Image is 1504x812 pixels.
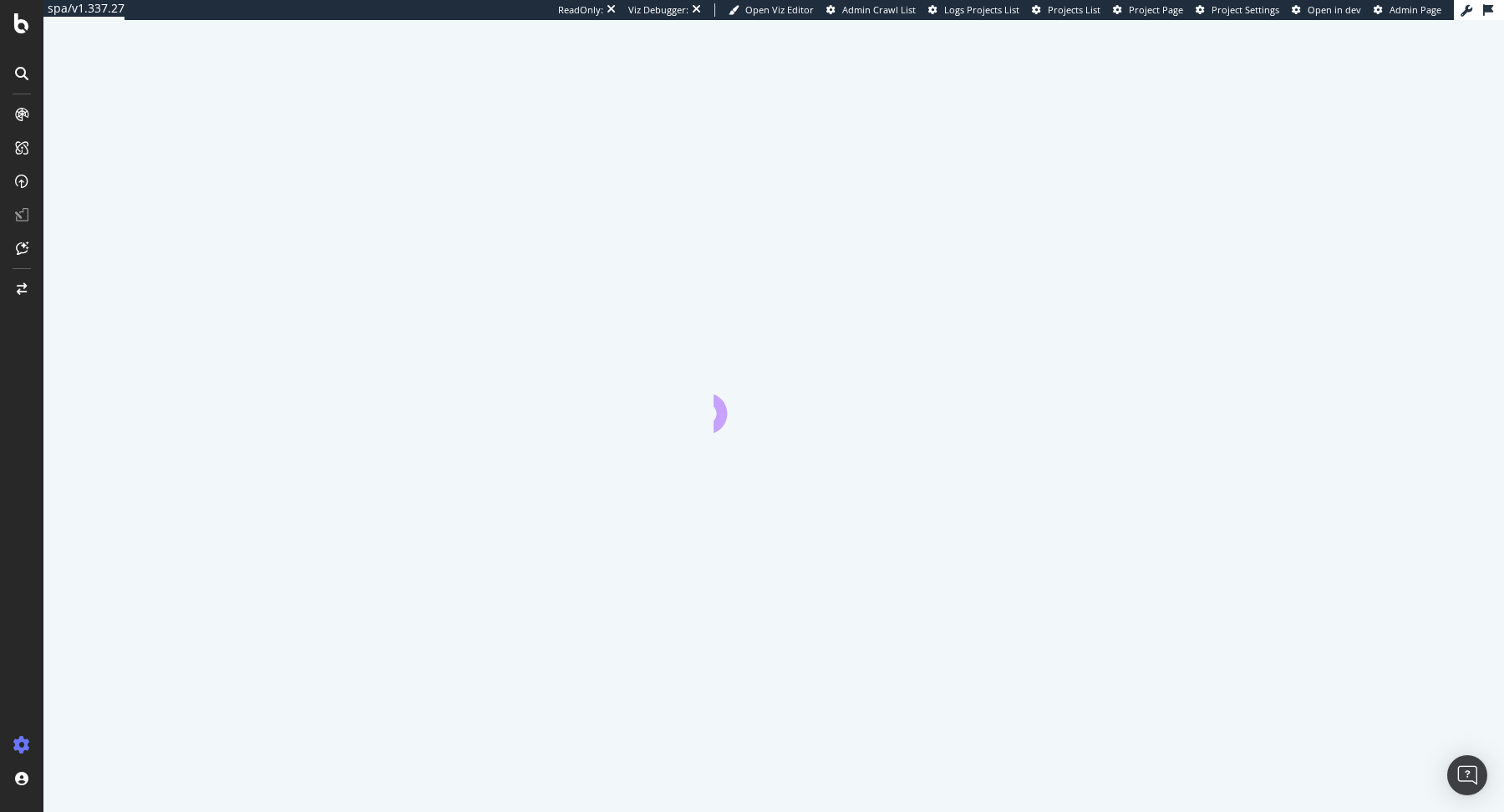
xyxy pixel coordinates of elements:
[1032,3,1100,17] a: Projects List
[1129,3,1183,16] span: Project Page
[745,3,814,16] span: Open Viz Editor
[1113,3,1183,17] a: Project Page
[944,3,1019,16] span: Logs Projects List
[1390,3,1441,16] span: Admin Page
[1048,3,1100,16] span: Projects List
[928,3,1019,17] a: Logs Projects List
[729,3,814,17] a: Open Viz Editor
[558,3,603,17] div: ReadOnly:
[842,3,916,16] span: Admin Crawl List
[628,3,688,17] div: Viz Debugger:
[1292,3,1361,17] a: Open in dev
[1308,3,1361,16] span: Open in dev
[1374,3,1441,17] a: Admin Page
[1196,3,1279,17] a: Project Settings
[826,3,916,17] a: Admin Crawl List
[1447,755,1487,795] div: Open Intercom Messenger
[714,373,834,433] div: animation
[1212,3,1279,16] span: Project Settings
